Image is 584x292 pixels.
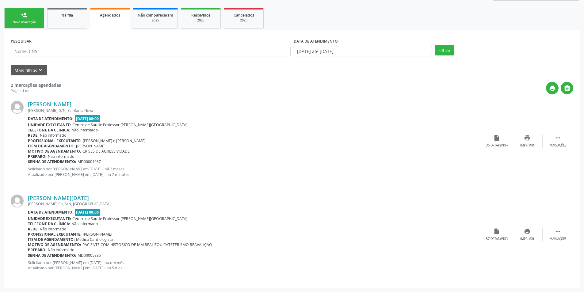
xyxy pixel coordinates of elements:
span: Agendados [100,13,120,18]
i: insert_drive_file [493,135,500,141]
div: Exportar (PDF) [486,237,508,241]
span: [PERSON_NAME] [76,143,105,149]
b: Unidade executante: [28,122,71,127]
span: Não informado [40,133,66,138]
i:  [555,135,561,141]
span: Centro de Saude Professor [PERSON_NAME][GEOGRAPHIC_DATA] [72,122,188,127]
span: [PERSON_NAME] e [PERSON_NAME] [83,138,146,143]
span: Não informado [71,221,98,226]
i: print [524,228,531,235]
b: Rede: [28,226,39,232]
p: Solicitado por [PERSON_NAME] em [DATE] - há um mês Atualizado por [PERSON_NAME] em [DATE] - há 5 ... [28,260,481,271]
b: Motivo de agendamento: [28,242,81,247]
b: Preparo: [28,154,47,159]
input: Selecione um intervalo [294,46,432,56]
div: 2025 [138,18,173,23]
button: Filtrar [435,45,454,55]
a: [PERSON_NAME] [28,101,71,108]
span: Resolvidos [191,13,210,18]
span: Não informado [48,154,74,159]
div: person_add [21,12,28,18]
i: insert_drive_file [493,228,500,235]
div: [PERSON_NAME], S/N, Esf Barra Nova [28,108,481,113]
span: Não compareceram [138,13,173,18]
button: Mais filtroskeyboard_arrow_down [11,65,47,76]
div: Página 1 de 1 [11,88,61,93]
input: Nome, CNS [11,46,291,56]
span: Cancelados [234,13,254,18]
div: Nova marcação [9,20,40,25]
span: Centro de Saude Professor [PERSON_NAME][GEOGRAPHIC_DATA] [72,216,188,221]
b: Senha de atendimento: [28,253,76,258]
b: Item de agendamento: [28,143,75,149]
a: [PERSON_NAME][DATE] [28,195,89,201]
b: Data de atendimento: [28,116,74,121]
p: Solicitado por [PERSON_NAME] em [DATE] - há 2 meses Atualizado por [PERSON_NAME] em [DATE] - há 7... [28,166,481,177]
b: Data de atendimento: [28,210,74,215]
label: DATA DE ATENDIMENTO [294,36,338,46]
img: img [11,101,24,114]
b: Motivo de agendamento: [28,149,81,154]
b: Profissional executante: [28,232,82,237]
div: Exportar (PDF) [486,143,508,148]
label: PESQUISAR [11,36,32,46]
span: [DATE] 08:00 [75,115,101,122]
b: Telefone da clínica: [28,221,70,226]
span: Não informado [48,247,74,252]
div: 2025 [228,18,259,23]
b: Preparo: [28,247,47,252]
b: Unidade executante: [28,216,71,221]
div: Mais ações [550,237,566,241]
b: Rede: [28,133,39,138]
span: Médico Cardiologista [76,237,113,242]
b: Item de agendamento: [28,237,75,242]
b: Telefone da clínica: [28,127,70,133]
i: keyboard_arrow_down [37,67,44,74]
div: Imprimir [520,237,534,241]
div: [PERSON_NAME] Sn, S/N, [GEOGRAPHIC_DATA] [28,201,481,207]
div: 2025 [185,18,216,23]
i: print [524,135,531,141]
b: Senha de atendimento: [28,159,76,164]
button:  [561,82,573,94]
span: PACIENTE COM HISTORICO DE IAM REALIZOU CATETERISMO REAVALIÇAO [82,242,212,247]
strong: 2 marcações agendadas [11,82,61,88]
span: Não informado [71,127,98,133]
div: Mais ações [550,143,566,148]
img: img [11,195,24,207]
span: CRISES DE AGRESSIVIDADE [82,149,130,154]
i: print [549,85,556,92]
i:  [555,228,561,235]
i:  [564,85,571,92]
span: Na fila [61,13,73,18]
span: MD00005835 [78,253,101,258]
span: Não informado [40,226,66,232]
b: Profissional executante: [28,138,82,143]
div: Imprimir [520,143,534,148]
span: [PERSON_NAME] [83,232,112,237]
button: print [546,82,559,94]
span: MD00001937 [78,159,101,164]
span: [DATE] 08:00 [75,209,101,216]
